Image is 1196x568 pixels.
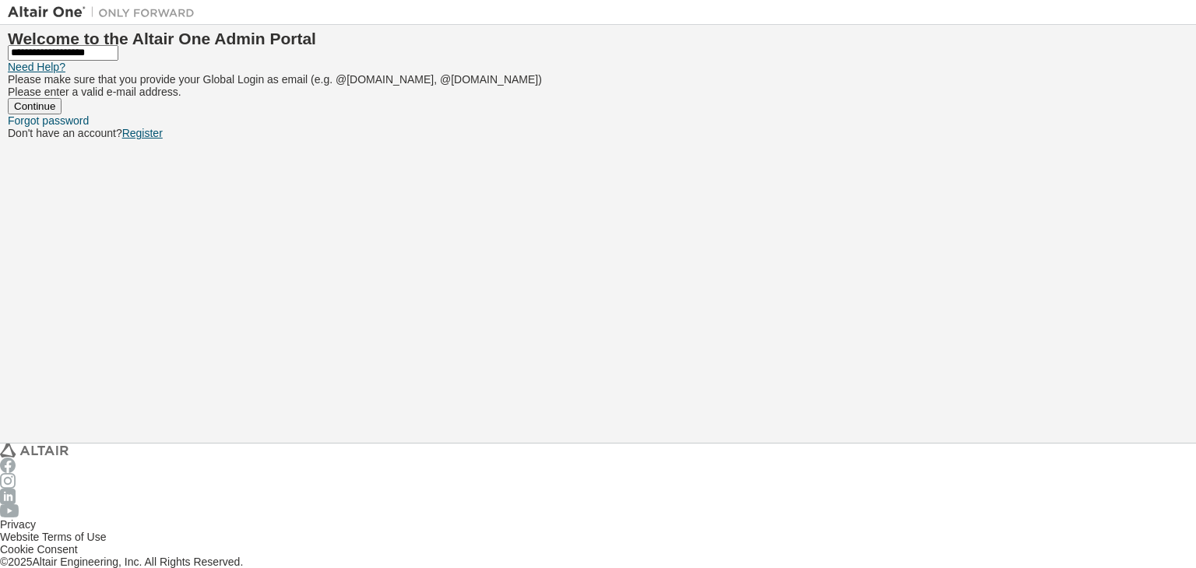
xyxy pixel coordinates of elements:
a: Forgot password [8,114,89,127]
p: Please enter a valid e-mail address. [8,86,1188,98]
p: Please make sure that you provide your Global Login as email (e.g. @[DOMAIN_NAME], @[DOMAIN_NAME]) [8,73,1188,86]
a: Need Help? [8,61,65,73]
img: Altair One [8,5,202,20]
span: Don't have an account? [8,127,122,139]
button: Continue [8,98,62,114]
a: Register [122,127,163,139]
h2: Welcome to the Altair One Admin Portal [8,33,1188,45]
